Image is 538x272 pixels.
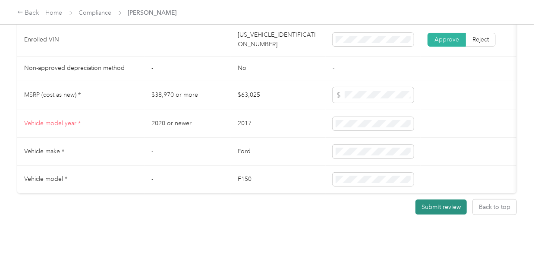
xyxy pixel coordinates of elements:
[24,36,59,43] span: Enrolled VIN
[24,120,81,127] span: Vehicle model year *
[231,166,326,194] td: F150
[17,138,145,166] td: Vehicle make *
[145,23,231,57] td: -
[472,36,489,43] span: Reject
[24,148,64,155] span: Vehicle make *
[473,199,516,215] button: Back to top
[490,224,538,272] iframe: Everlance-gr Chat Button Frame
[415,199,467,215] button: Submit review
[17,8,40,18] div: Back
[434,36,459,43] span: Approve
[145,80,231,110] td: $38,970 or more
[145,138,231,166] td: -
[17,57,145,80] td: Non-approved depreciation method
[145,57,231,80] td: -
[17,80,145,110] td: MSRP (cost as new) *
[231,57,326,80] td: No
[24,91,81,98] span: MSRP (cost as new) *
[231,23,326,57] td: [US_VEHICLE_IDENTIFICATION_NUMBER]
[24,64,125,72] span: Non-approved depreciation method
[46,9,63,16] a: Home
[231,110,326,138] td: 2017
[17,110,145,138] td: Vehicle model year *
[333,64,334,72] span: -
[24,175,67,183] span: Vehicle model *
[145,110,231,138] td: 2020 or newer
[145,166,231,194] td: -
[79,9,112,16] a: Compliance
[231,138,326,166] td: Ford
[17,23,145,57] td: Enrolled VIN
[231,80,326,110] td: $63,025
[17,166,145,194] td: Vehicle model *
[128,8,177,17] span: [PERSON_NAME]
